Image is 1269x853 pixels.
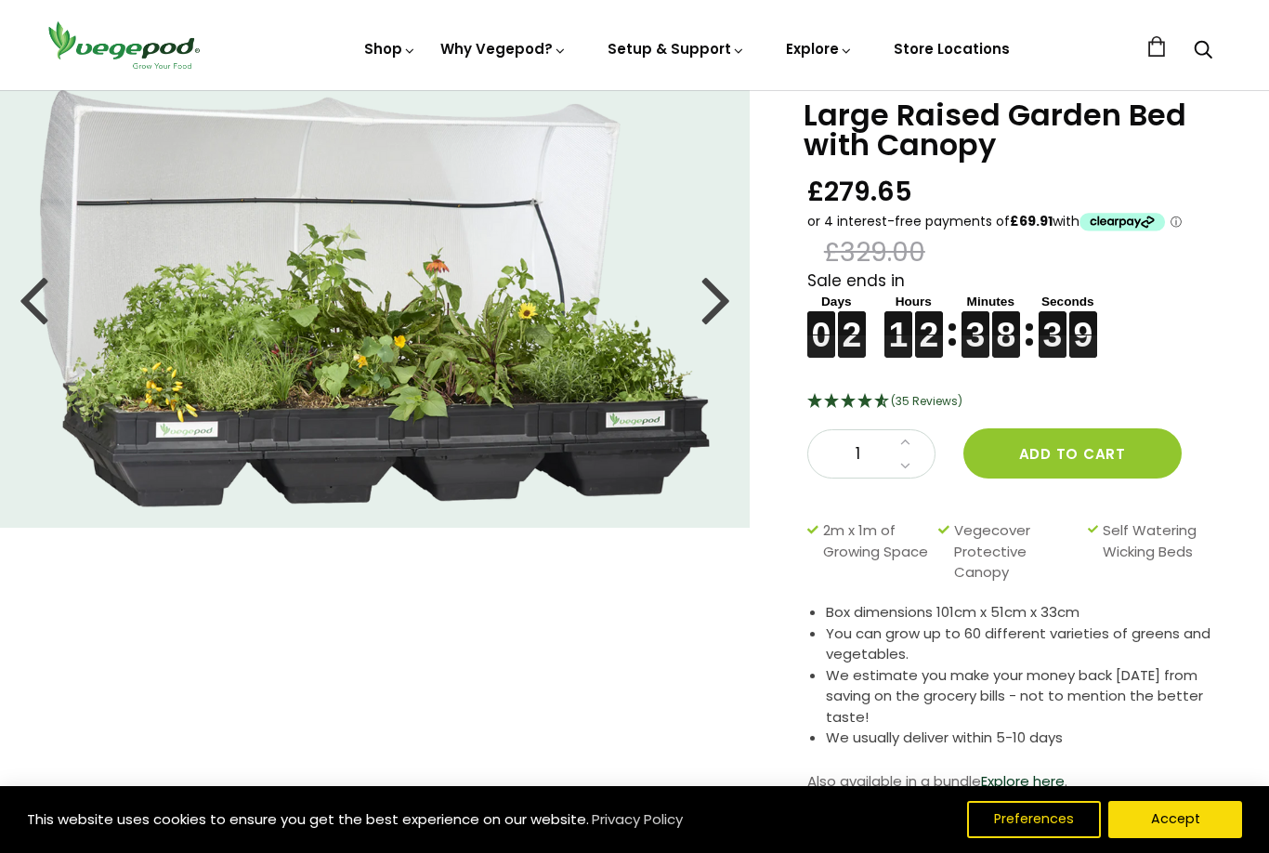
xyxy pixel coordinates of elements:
span: Vegecover Protective Canopy [954,520,1079,584]
figure: 3 [1039,335,1066,358]
a: Increase quantity by 1 [895,430,916,454]
figure: 0 [807,311,835,335]
span: £279.65 [807,175,912,209]
div: Sale ends in [807,269,1223,359]
li: You can grow up to 60 different varieties of greens and vegetables. [826,623,1223,665]
a: Privacy Policy (opens in a new tab) [589,803,686,836]
span: This website uses cookies to ensure you get the best experience on our website. [27,809,589,829]
button: Add to cart [963,428,1182,479]
span: 4.69 Stars - 35 Reviews [891,393,962,409]
button: Preferences [967,801,1101,838]
p: Also available in a bundle . [807,768,1223,795]
a: Search [1194,42,1212,61]
a: Explore [786,39,853,59]
figure: 9 [1069,335,1097,358]
a: Why Vegepod? [440,39,567,59]
a: Explore here [981,771,1065,791]
figure: 3 [962,311,989,335]
span: 2m x 1m of Growing Space [823,520,929,584]
img: Large Raised Garden Bed with Canopy [40,89,710,507]
h1: Large Raised Garden Bed with Canopy [804,100,1223,160]
a: Decrease quantity by 1 [895,454,916,479]
a: Shop [364,39,416,59]
a: Setup & Support [608,39,745,59]
figure: 2 [838,311,866,335]
figure: 2 [915,311,943,335]
span: £329.00 [824,235,925,269]
figure: 8 [992,311,1020,335]
img: Vegepod [40,19,207,72]
div: 4.69 Stars - 35 Reviews [807,390,1223,414]
span: Self Watering Wicking Beds [1103,520,1213,584]
figure: 1 [884,311,912,335]
li: Box dimensions 101cm x 51cm x 33cm [826,602,1223,623]
span: 1 [827,442,890,466]
li: We estimate you make your money back [DATE] from saving on the grocery bills - not to mention the... [826,665,1223,728]
li: We usually deliver within 5-10 days [826,728,1223,749]
button: Accept [1108,801,1242,838]
a: Store Locations [894,39,1010,59]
